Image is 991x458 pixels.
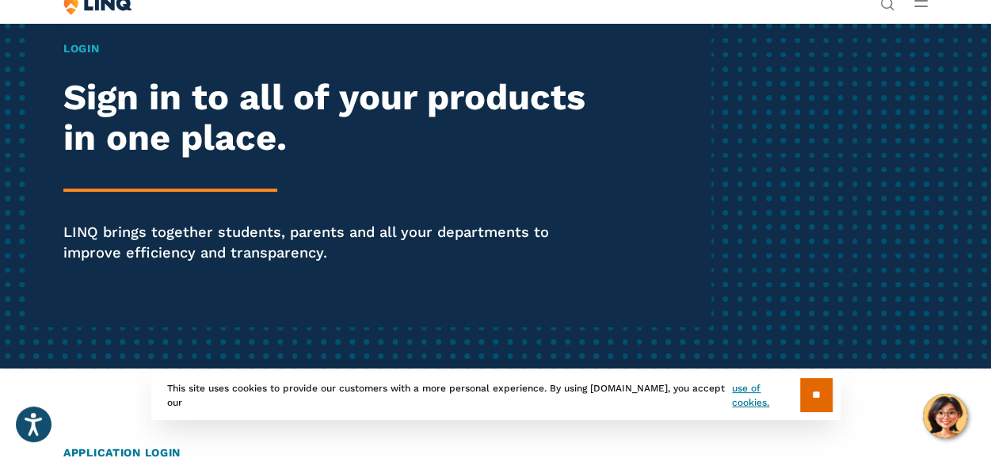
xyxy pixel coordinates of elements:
[732,381,799,410] a: use of cookies.
[63,222,608,263] p: LINQ brings together students, parents and all your departments to improve efficiency and transpa...
[63,77,608,159] h2: Sign in to all of your products in one place.
[63,40,608,57] h1: Login
[923,394,967,438] button: Hello, have a question? Let’s chat.
[151,370,840,420] div: This site uses cookies to provide our customers with a more personal experience. By using [DOMAIN...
